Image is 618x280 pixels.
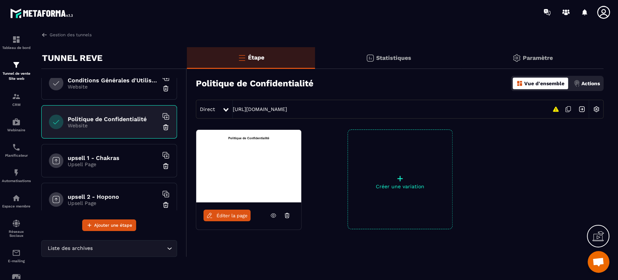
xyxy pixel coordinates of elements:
[12,219,21,228] img: social-network
[200,106,215,112] span: Direct
[12,92,21,101] img: formation
[41,240,177,257] div: Search for option
[512,54,521,62] img: setting-gr.5f69749f.svg
[12,248,21,257] img: email
[2,179,31,183] p: Automatisations
[2,163,31,188] a: automationsautomationsAutomatisations
[237,53,246,62] img: bars-o.4a397970.svg
[516,80,523,87] img: dashboard-orange.40269519.svg
[348,184,452,189] p: Créer une variation
[68,84,158,90] p: Website
[2,46,31,50] p: Tableau de bord
[581,81,600,86] p: Actions
[162,124,169,131] img: trash
[248,54,264,61] p: Étape
[2,103,31,107] p: CRM
[12,35,21,44] img: formation
[2,30,31,55] a: formationformationTableau de bord
[2,71,31,81] p: Tunnel de vente Site web
[12,118,21,126] img: automations
[12,194,21,202] img: automations
[2,153,31,157] p: Planificateur
[68,161,158,167] p: Upsell Page
[376,54,411,61] p: Statistiques
[2,188,31,214] a: automationsautomationsEspace membre
[2,243,31,268] a: emailemailE-mailing
[41,32,92,38] a: Gestion des tunnels
[524,81,564,86] p: Vue d'ensemble
[2,112,31,137] a: automationsautomationsWebinaire
[94,244,165,252] input: Search for option
[588,251,609,273] div: Ouvrir le chat
[573,80,580,87] img: actions.d6e523a2.png
[68,155,158,161] h6: upsell 1 - Chakras
[2,87,31,112] a: formationformationCRM
[366,54,374,62] img: stats.20deebd0.svg
[41,32,48,38] img: arrow
[68,77,158,84] h6: Conditions Générales d'Utilisation
[2,204,31,208] p: Espace membre
[2,259,31,263] p: E-mailing
[68,193,158,200] h6: upsell 2 - Hopono
[2,214,31,243] a: social-networksocial-networkRéseaux Sociaux
[46,244,94,252] span: Liste des archives
[12,168,21,177] img: automations
[196,130,301,202] img: image
[2,230,31,238] p: Réseaux Sociaux
[523,54,553,61] p: Paramètre
[162,201,169,209] img: trash
[82,219,136,231] button: Ajouter une étape
[348,173,452,184] p: +
[68,123,158,128] p: Website
[12,61,21,69] img: formation
[42,51,102,65] p: TUNNEL REVE
[94,222,132,229] span: Ajouter une étape
[12,143,21,152] img: scheduler
[68,116,158,123] h6: Politique de Confidentialité
[10,7,75,20] img: logo
[162,85,169,92] img: trash
[162,162,169,170] img: trash
[2,55,31,87] a: formationformationTunnel de vente Site web
[203,210,251,221] a: Éditer la page
[196,78,314,88] h3: Politique de Confidentialité
[575,102,589,116] img: arrow-next.bcc2205e.svg
[589,102,603,116] img: setting-w.858f3a88.svg
[68,200,158,206] p: Upsell Page
[2,128,31,132] p: Webinaire
[2,137,31,163] a: schedulerschedulerPlanificateur
[216,213,248,218] span: Éditer la page
[233,106,287,112] a: [URL][DOMAIN_NAME]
